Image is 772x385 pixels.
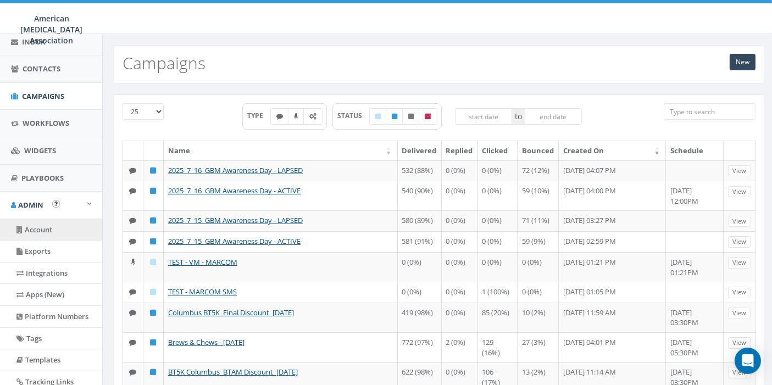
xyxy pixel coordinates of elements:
td: 419 (98%) [398,303,442,332]
label: Draft [369,108,387,125]
td: 0 (0%) [442,210,478,231]
td: 1 (100%) [478,282,518,303]
td: 0 (0%) [442,160,478,181]
td: 0 (0%) [478,210,518,231]
th: Created On: activate to sort column ascending [559,141,666,160]
th: Delivered [398,141,442,160]
td: 532 (88%) [398,160,442,181]
th: Name: activate to sort column ascending [164,141,398,160]
i: Text SMS [130,288,137,295]
i: Draft [375,113,381,120]
label: Published [386,108,403,125]
button: Open In-App Guide [52,200,60,208]
td: 0 (0%) [398,282,442,303]
td: 0 (0%) [478,160,518,181]
i: Published [392,113,397,120]
td: [DATE] 05:30PM [666,332,724,362]
span: Widgets [24,146,56,155]
a: 2025_7_16_GBM Awareness Day - ACTIVE [168,186,301,196]
i: Published [151,217,157,224]
i: Text SMS [130,238,137,245]
td: [DATE] 12:00PM [666,181,724,210]
a: View [728,367,751,378]
span: STATUS [337,111,370,120]
i: Published [151,339,157,346]
td: 540 (90%) [398,181,442,210]
td: 0 (0%) [398,252,442,282]
i: Published [151,369,157,376]
span: Playbooks [21,173,64,183]
i: Draft [151,288,157,295]
div: Open Intercom Messenger [735,348,761,374]
th: Clicked [478,141,518,160]
input: start date [456,108,513,125]
i: Text SMS [130,339,137,346]
i: Ringless Voice Mail [131,259,135,266]
td: [DATE] 01:21 PM [559,252,666,282]
i: Draft [151,259,157,266]
i: Text SMS [130,167,137,174]
a: View [728,165,751,177]
td: [DATE] 04:01 PM [559,332,666,362]
span: American [MEDICAL_DATA] Association [21,13,83,46]
td: 0 (0%) [442,181,478,210]
td: 580 (89%) [398,210,442,231]
td: 71 (11%) [518,210,559,231]
i: Published [151,238,157,245]
i: Published [151,167,157,174]
input: Type to search [664,103,756,120]
h2: Campaigns [123,54,206,72]
td: [DATE] 04:07 PM [559,160,666,181]
a: 2025_7_15_GBM Awareness Day - ACTIVE [168,236,301,246]
i: Text SMS [130,217,137,224]
label: Unpublished [402,108,420,125]
span: to [512,108,525,125]
i: Unpublished [408,113,414,120]
a: Brews & Chews - [DATE] [168,337,245,347]
span: Campaigns [22,91,64,101]
span: Contacts [23,64,60,74]
th: Replied [442,141,478,160]
i: Text SMS [130,309,137,316]
a: 2025_7_15_GBM Awareness Day - LAPSED [168,215,303,225]
i: Published [151,309,157,316]
a: View [728,257,751,269]
td: 581 (91%) [398,231,442,252]
a: TEST - MARCOM SMS [168,287,237,297]
label: Archived [419,108,437,125]
span: Inbox [22,37,46,47]
td: 59 (10%) [518,181,559,210]
span: TYPE [247,111,271,120]
td: 59 (9%) [518,231,559,252]
td: 85 (20%) [478,303,518,332]
td: 0 (0%) [442,252,478,282]
td: [DATE] 03:27 PM [559,210,666,231]
td: [DATE] 11:59 AM [559,303,666,332]
td: 10 (2%) [518,303,559,332]
label: Text SMS [270,108,289,125]
a: TEST - VM - MARCOM [168,257,237,267]
td: [DATE] 01:05 PM [559,282,666,303]
a: 2025_7_16_GBM Awareness Day - LAPSED [168,165,303,175]
td: 0 (0%) [442,231,478,252]
a: View [728,236,751,248]
th: Bounced [518,141,559,160]
td: [DATE] 02:59 PM [559,231,666,252]
td: 0 (0%) [442,282,478,303]
td: 0 (0%) [442,303,478,332]
a: View [728,308,751,319]
td: 0 (0%) [478,181,518,210]
td: [DATE] 04:00 PM [559,181,666,210]
i: Ringless Voice Mail [294,113,298,120]
label: Ringless Voice Mail [288,108,304,125]
a: New [730,54,756,70]
a: BT5K Columbus_BTAM Discount_[DATE] [168,367,298,377]
span: Admin [18,200,43,210]
span: Workflows [23,118,69,128]
a: View [728,287,751,298]
td: 129 (16%) [478,332,518,362]
td: 0 (0%) [518,252,559,282]
i: Text SMS [130,369,137,376]
a: View [728,337,751,349]
td: 27 (3%) [518,332,559,362]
